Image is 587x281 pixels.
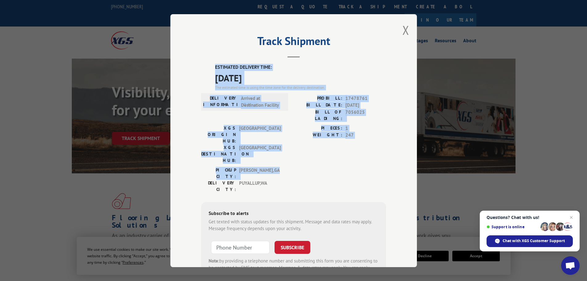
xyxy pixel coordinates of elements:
[239,167,281,180] span: [PERSON_NAME] , GA
[345,132,386,139] span: 247
[239,144,281,163] span: [GEOGRAPHIC_DATA]
[345,109,386,122] span: 7056025
[209,258,219,263] strong: Note:
[487,215,573,220] span: Questions? Chat with us!
[239,180,281,192] span: PUYALLUP , WA
[345,125,386,132] span: 1
[294,95,342,102] label: PROBILL:
[209,218,379,232] div: Get texted with status updates for this shipment. Message and data rates may apply. Message frequ...
[241,95,283,109] span: Arrived at Destination Facility
[201,180,236,192] label: DELIVERY CITY:
[345,95,386,102] span: 17478761
[487,225,538,229] span: Support is online
[209,209,379,218] div: Subscribe to alerts
[201,167,236,180] label: PICKUP CITY:
[203,95,238,109] label: DELIVERY INFORMATION:
[487,235,573,247] div: Chat with XGS Customer Support
[215,85,386,90] div: The estimated time is using the time zone for the delivery destination.
[503,238,565,244] span: Chat with XGS Customer Support
[201,144,236,163] label: XGS DESTINATION HUB:
[568,214,575,221] span: Close chat
[345,102,386,109] span: [DATE]
[561,256,580,275] div: Open chat
[211,241,270,254] input: Phone Number
[275,241,310,254] button: SUBSCRIBE
[402,22,409,38] button: Close modal
[294,132,342,139] label: WEIGHT:
[201,125,236,144] label: XGS ORIGIN HUB:
[209,257,379,278] div: by providing a telephone number and submitting this form you are consenting to be contacted by SM...
[239,125,281,144] span: [GEOGRAPHIC_DATA]
[294,125,342,132] label: PIECES:
[201,37,386,48] h2: Track Shipment
[215,64,386,71] label: ESTIMATED DELIVERY TIME:
[215,71,386,85] span: [DATE]
[294,102,342,109] label: BILL DATE:
[294,109,342,122] label: BILL OF LADING:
